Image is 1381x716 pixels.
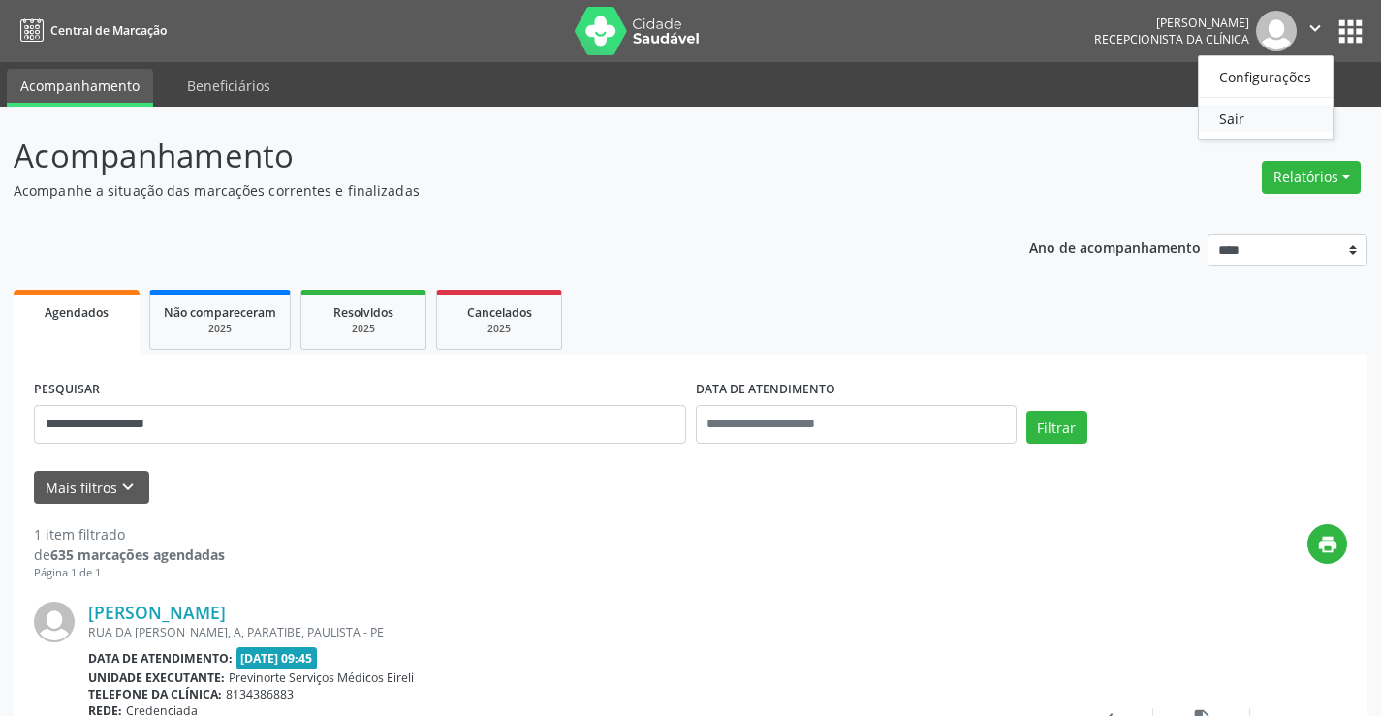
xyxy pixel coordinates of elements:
button:  [1297,11,1334,51]
span: [DATE] 09:45 [236,647,318,669]
label: DATA DE ATENDIMENTO [696,375,835,405]
p: Acompanhamento [14,132,961,180]
span: Cancelados [467,304,532,321]
button: apps [1334,15,1367,48]
b: Data de atendimento: [88,650,233,667]
i: keyboard_arrow_down [117,477,139,498]
div: de [34,545,225,565]
span: Previnorte Serviços Médicos Eireli [229,669,414,686]
button: Filtrar [1026,411,1087,444]
a: Beneficiários [173,69,284,103]
span: Agendados [45,304,109,321]
img: img [34,602,75,642]
a: Acompanhamento [7,69,153,107]
span: 8134386883 [226,686,294,702]
ul:  [1198,55,1334,140]
a: Configurações [1199,63,1333,90]
span: Recepcionista da clínica [1094,31,1249,47]
label: PESQUISAR [34,375,100,405]
button: print [1307,524,1347,564]
button: Relatórios [1262,161,1361,194]
div: 1 item filtrado [34,524,225,545]
i: print [1317,534,1338,555]
div: Página 1 de 1 [34,565,225,581]
a: Central de Marcação [14,15,167,47]
div: RUA DA [PERSON_NAME], A, PARATIBE, PAULISTA - PE [88,624,1056,640]
div: 2025 [164,322,276,336]
i:  [1304,17,1326,39]
strong: 635 marcações agendadas [50,545,225,564]
a: Sair [1199,105,1333,132]
img: img [1256,11,1297,51]
p: Acompanhe a situação das marcações correntes e finalizadas [14,180,961,201]
div: [PERSON_NAME] [1094,15,1249,31]
button: Mais filtroskeyboard_arrow_down [34,471,149,505]
span: Não compareceram [164,304,276,321]
span: Resolvidos [333,304,393,321]
div: 2025 [315,322,412,336]
b: Unidade executante: [88,669,225,686]
a: [PERSON_NAME] [88,602,226,623]
span: Central de Marcação [50,22,167,39]
div: 2025 [451,322,548,336]
p: Ano de acompanhamento [1029,234,1201,259]
b: Telefone da clínica: [88,686,222,702]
